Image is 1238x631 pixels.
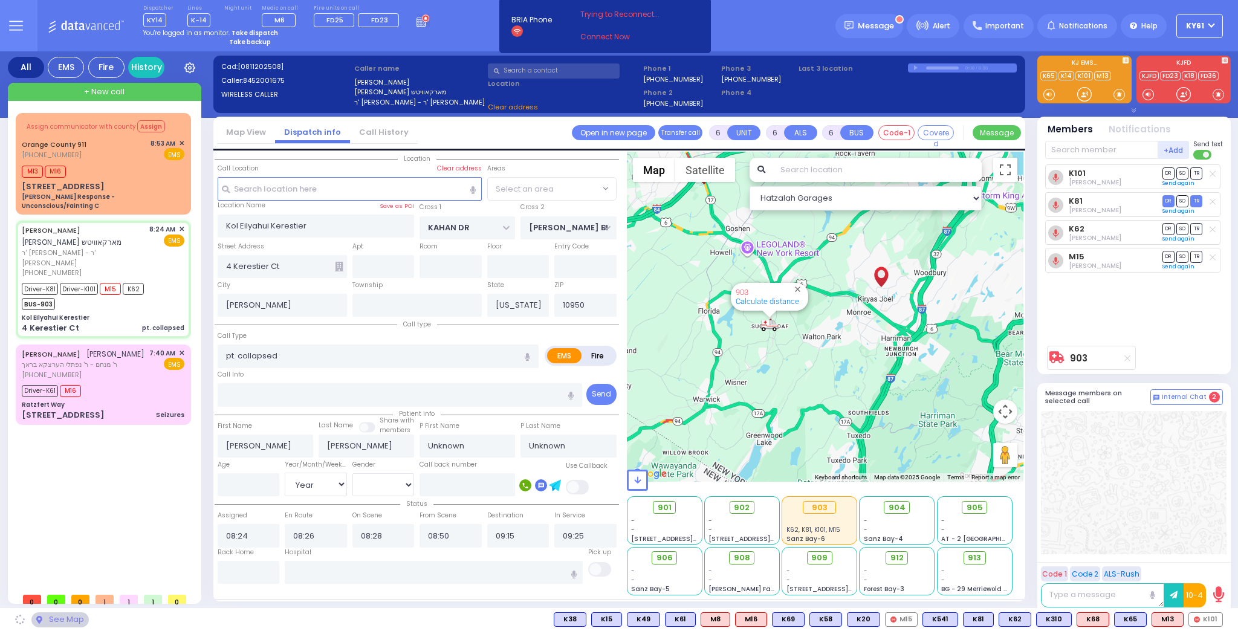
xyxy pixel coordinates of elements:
button: Internal Chat 2 [1150,389,1223,405]
span: Driver-K61 [22,385,58,397]
div: Ratzfert Way [22,400,65,409]
span: Patient info [393,409,441,418]
span: M16 [45,166,66,178]
a: K101 [1075,71,1093,80]
span: Clear address [488,102,538,112]
div: ALS [735,612,767,627]
span: Alert [933,21,950,31]
div: 4 Kerestier Ct [22,322,79,334]
button: Toggle fullscreen view [993,158,1017,182]
span: [PERSON_NAME] Farm [708,584,780,594]
span: - [631,525,635,534]
label: Last Name [319,421,353,430]
label: In Service [554,511,585,520]
a: Dispatch info [275,126,350,138]
span: 904 [889,502,906,514]
div: K81 [963,612,994,627]
a: 903 [1070,354,1087,363]
button: Notifications [1109,123,1171,137]
span: [STREET_ADDRESS][PERSON_NAME] [786,584,901,594]
div: K101 [1188,612,1223,627]
div: K20 [847,612,880,627]
span: 913 [968,552,981,564]
span: Sanz Bay-5 [631,584,670,594]
span: ✕ [179,224,184,235]
button: Covered [918,125,954,140]
label: Cross 1 [420,202,441,212]
span: 901 [658,502,672,514]
button: 10-4 [1184,583,1206,607]
div: ALS KJ [701,612,730,627]
div: K61 [665,612,696,627]
div: K15 [591,612,622,627]
a: K101 [1069,169,1086,178]
label: Medic on call [262,5,300,12]
span: 0 [71,595,89,604]
label: [PERSON_NAME] [354,77,484,88]
img: Google [630,466,670,482]
h5: Message members on selected call [1045,389,1150,405]
div: BLS [627,612,660,627]
label: KJ EMS... [1037,60,1132,68]
a: M13 [1094,71,1111,80]
label: P First Name [420,421,459,431]
a: 903 [736,288,748,297]
span: 1 [96,595,114,604]
button: Code 2 [1070,566,1100,581]
span: - [941,516,945,525]
input: Search location here [218,177,482,200]
label: Call back number [420,460,477,470]
span: DR [1162,195,1175,207]
label: WIRELESS CALLER [221,89,351,100]
label: Call Info [218,370,244,380]
span: M16 [60,385,81,397]
span: [STREET_ADDRESS][PERSON_NAME] [708,534,823,543]
div: K541 [922,612,958,627]
div: BLS [922,612,958,627]
div: BLS [591,612,622,627]
label: Destination [487,511,523,520]
div: K38 [554,612,586,627]
a: K14 [1058,71,1074,80]
label: EMS [547,348,582,363]
label: Fire [581,348,615,363]
a: Send again [1162,235,1194,242]
span: EMS [164,148,184,160]
button: UNIT [727,125,760,140]
a: [PERSON_NAME] [22,225,80,235]
span: KY14 [143,13,166,27]
span: Forest Bay-3 [864,584,904,594]
div: BLS [847,612,880,627]
div: ALS [1077,612,1109,627]
span: 8:24 AM [149,225,175,234]
span: Phone 3 [721,63,795,74]
label: Room [420,242,438,251]
a: Calculate distance [736,297,799,306]
label: P Last Name [520,421,560,431]
span: - [941,525,945,534]
div: ALS [1152,612,1184,627]
label: [PHONE_NUMBER] [643,74,703,83]
span: - [864,566,867,575]
label: KJFD [1136,60,1231,68]
div: EIZIK LIPA MARKOWITZ [870,264,892,300]
span: Status [400,499,433,508]
span: 1 [120,595,138,604]
label: [PERSON_NAME] מארקאוויטש [354,87,484,97]
span: 908 [734,552,750,564]
span: - [708,575,712,584]
label: Areas [487,164,505,173]
div: BLS [963,612,994,627]
label: Last 3 location [799,63,908,74]
span: M13 [22,166,43,178]
label: State [487,280,504,290]
span: 2 [1209,392,1220,403]
div: K49 [627,612,660,627]
span: ✕ [179,348,184,358]
a: FD36 [1198,71,1219,80]
span: TR [1190,167,1202,179]
button: KY61 [1176,14,1223,38]
span: [PERSON_NAME] [86,349,144,359]
span: M6 [274,15,285,25]
div: [STREET_ADDRESS] [22,181,105,193]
